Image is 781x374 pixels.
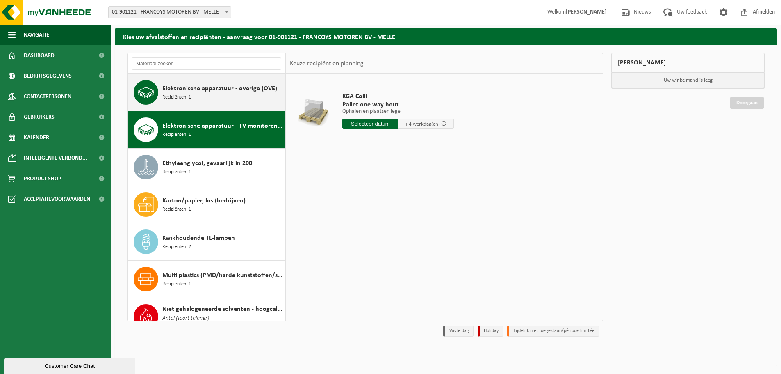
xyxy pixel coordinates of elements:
[115,28,777,44] h2: Kies uw afvalstoffen en recipiënten - aanvraag voor 01-901121 - FRANCOYS MOTOREN BV - MELLE
[24,107,55,127] span: Gebruikers
[162,168,191,176] span: Recipiënten: 1
[109,7,231,18] span: 01-901121 - FRANCOYS MOTOREN BV - MELLE
[24,86,71,107] span: Contactpersonen
[24,127,49,148] span: Kalender
[24,45,55,66] span: Dashboard
[162,158,254,168] span: Ethyleenglycol, gevaarlijk in 200l
[342,101,454,109] span: Pallet one way hout
[24,66,72,86] span: Bedrijfsgegevens
[24,25,49,45] span: Navigatie
[443,326,474,337] li: Vaste dag
[342,119,398,129] input: Selecteer datum
[162,94,191,101] span: Recipiënten: 1
[24,148,87,168] span: Intelligente verbond...
[132,57,281,70] input: Materiaal zoeken
[128,111,285,149] button: Elektronische apparatuur - TV-monitoren (TVM) Recipiënten: 1
[612,73,764,88] p: Uw winkelmand is leeg
[24,189,90,209] span: Acceptatievoorwaarden
[162,271,283,280] span: Multi plastics (PMD/harde kunststoffen/spanbanden/EPS/folie naturel/folie gemengd)
[566,9,607,15] strong: [PERSON_NAME]
[162,196,246,206] span: Karton/papier, los (bedrijven)
[405,122,440,127] span: + 4 werkdag(en)
[162,280,191,288] span: Recipiënten: 1
[162,233,235,243] span: Kwikhoudende TL-lampen
[162,243,191,251] span: Recipiënten: 2
[162,304,283,314] span: Niet gehalogeneerde solventen - hoogcalorisch in 200lt-vat
[611,53,765,73] div: [PERSON_NAME]
[128,149,285,186] button: Ethyleenglycol, gevaarlijk in 200l Recipiënten: 1
[162,131,191,139] span: Recipiënten: 1
[286,53,368,74] div: Keuze recipiënt en planning
[342,109,454,115] p: Ophalen en plaatsen lege
[730,97,764,109] a: Doorgaan
[108,6,231,18] span: 01-901121 - FRANCOYS MOTOREN BV - MELLE
[24,168,61,189] span: Product Shop
[128,261,285,298] button: Multi plastics (PMD/harde kunststoffen/spanbanden/EPS/folie naturel/folie gemengd) Recipiënten: 1
[128,186,285,223] button: Karton/papier, los (bedrijven) Recipiënten: 1
[162,206,191,213] span: Recipiënten: 1
[478,326,503,337] li: Holiday
[342,92,454,101] span: KGA Colli
[128,298,285,337] button: Niet gehalogeneerde solventen - hoogcalorisch in 200lt-vat Antol (soort thinner)
[4,356,137,374] iframe: chat widget
[128,74,285,111] button: Elektronische apparatuur - overige (OVE) Recipiënten: 1
[507,326,599,337] li: Tijdelijk niet toegestaan/période limitée
[162,121,283,131] span: Elektronische apparatuur - TV-monitoren (TVM)
[162,84,277,94] span: Elektronische apparatuur - overige (OVE)
[128,223,285,261] button: Kwikhoudende TL-lampen Recipiënten: 2
[162,314,209,323] span: Antol (soort thinner)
